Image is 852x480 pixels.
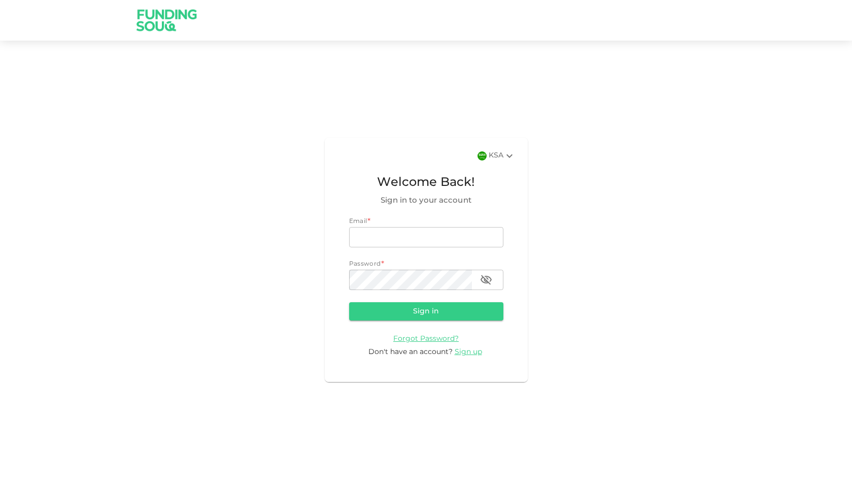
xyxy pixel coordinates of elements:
span: Email [349,218,367,225]
span: Don't have an account? [368,348,453,356]
span: Sign up [455,348,482,356]
button: Sign in [349,302,503,321]
a: Forgot Password? [393,335,459,342]
span: Welcome Back! [349,173,503,193]
img: flag-sa.b9a346574cdc8950dd34b50780441f57.svg [478,151,487,161]
div: KSA [489,150,516,162]
input: password [349,270,472,290]
span: Password [349,261,381,267]
input: email [349,227,503,247]
span: Sign in to your account [349,195,503,207]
